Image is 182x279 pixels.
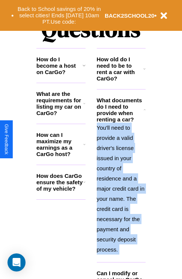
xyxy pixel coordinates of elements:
button: Back to School savings of 20% in select cities! Ends [DATE] 10am PT.Use code: [14,4,105,27]
div: Give Feedback [4,124,9,155]
p: You'll need to provide a valid driver's license issued in your country of residence and a major c... [97,123,146,255]
h3: How does CarGo ensure the safety of my vehicle? [36,173,83,192]
h3: How old do I need to be to rent a car with CarGo? [97,56,144,82]
h3: What are the requirements for listing my car on CarGo? [36,91,83,116]
h3: What documents do I need to provide when renting a car? [97,97,144,123]
h3: How do I become a host on CarGo? [36,56,83,75]
div: Open Intercom Messenger [8,253,26,271]
b: BACK2SCHOOL20 [105,12,155,19]
h3: How can I maximize my earnings as a CarGo host? [36,132,83,157]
